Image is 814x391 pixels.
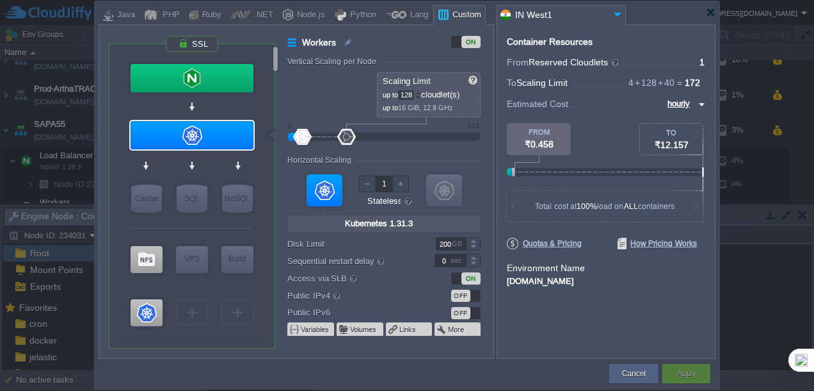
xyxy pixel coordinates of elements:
[452,238,465,250] div: GB
[287,254,417,268] label: Sequential restart delay
[159,6,180,25] div: PHP
[634,78,641,88] span: +
[383,76,431,86] span: Scaling Limit
[448,324,465,335] button: More
[287,57,379,66] div: Vertical Scaling per Node
[131,64,253,92] div: Load Balancer
[287,156,355,165] div: Horizontal Scaling
[398,104,453,112] span: 16 GiB, 12.8 GHz
[293,104,335,112] span: 0 MiB, 0 MHz
[250,6,273,25] div: .NET
[301,324,330,335] button: Variables
[461,36,481,48] div: ON
[628,78,634,88] span: 4
[113,6,135,25] div: Java
[383,91,398,99] span: up to
[293,6,325,25] div: Node.js
[657,78,674,88] span: 40
[655,140,689,150] span: ₹12.157
[451,307,470,319] div: OFF
[131,246,163,273] div: Storage
[383,104,398,112] span: up to
[685,78,700,88] span: 172
[221,246,253,272] div: Build
[383,87,476,100] p: cloudlet(s)
[468,122,479,129] div: 512
[176,246,208,272] div: VPS
[350,324,378,335] button: Volumes
[131,185,162,213] div: Cache
[507,263,585,273] label: Environment Name
[634,78,657,88] span: 128
[131,121,253,149] div: Workers
[293,87,371,100] p: cloudlet(s)
[516,78,568,88] span: Scaling Limit
[699,57,705,67] span: 1
[507,78,516,88] span: To
[618,238,697,249] span: How Pricing Works
[507,128,571,136] div: FROM
[451,254,465,267] div: sec
[221,299,253,325] div: Create New Layer
[507,238,582,249] span: Quotas & Pricing
[287,306,417,319] label: Public IPv6
[198,6,221,25] div: Ruby
[640,129,703,137] div: TO
[525,139,554,149] span: ₹0.458
[449,6,481,25] div: Custom
[507,274,705,286] div: [DOMAIN_NAME]
[176,246,208,273] div: Elastic VPS
[222,185,253,213] div: NoSQL
[461,272,481,285] div: ON
[399,324,417,335] button: Links
[221,246,253,273] div: Build Node
[131,299,163,326] div: Control Plane
[287,271,417,285] label: Access via SLB
[622,367,646,380] button: Cancel
[406,6,428,25] div: Lang
[287,288,417,303] label: Public IPv4
[674,78,685,88] span: =
[176,299,208,325] div: Create New Layer
[222,185,253,213] div: NoSQL Databases
[507,57,529,67] span: From
[177,185,207,213] div: SQL
[676,367,696,380] button: Apply
[177,185,207,213] div: SQL Databases
[346,6,376,25] div: Python
[288,122,292,129] div: 0
[507,37,593,47] div: Container Resources
[507,97,568,111] span: Estimated Cost
[451,290,470,302] div: OFF
[293,76,328,86] span: Reserved
[657,78,664,88] span: +
[529,57,620,67] span: Reserved Cloudlets
[287,237,417,251] label: Disk Limit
